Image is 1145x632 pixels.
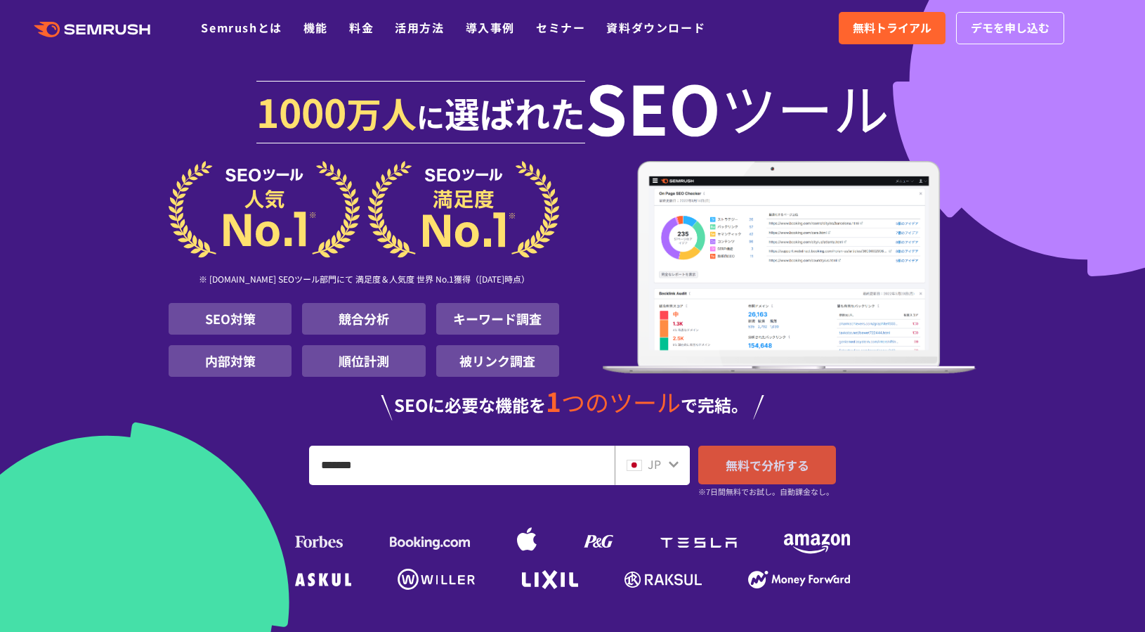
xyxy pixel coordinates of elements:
span: SEO [585,79,721,135]
a: 資料ダウンロード [606,19,705,36]
li: 順位計測 [302,345,425,377]
a: 機能 [303,19,328,36]
a: デモを申し込む [956,12,1064,44]
small: ※7日間無料でお試し。自動課金なし。 [698,485,834,498]
span: 1 [546,382,561,420]
span: JP [648,456,661,472]
span: デモを申し込む [971,19,1049,37]
li: 被リンク調査 [436,345,559,377]
div: SEOに必要な機能を [169,388,976,420]
li: 競合分析 [302,303,425,335]
a: Semrushとは [201,19,282,36]
div: ※ [DOMAIN_NAME] SEOツール部門にて 満足度＆人気度 世界 No.1獲得（[DATE]時点） [169,258,559,303]
input: URL、キーワードを入力してください [310,446,614,484]
a: 導入事例 [466,19,515,36]
span: 無料トライアル [853,19,931,37]
span: 無料で分析する [726,456,809,474]
span: 万人 [346,87,417,138]
span: で完結。 [681,392,748,417]
span: ツール [721,79,889,135]
li: 内部対策 [169,345,292,377]
span: つのツール [561,385,681,419]
li: キーワード調査 [436,303,559,335]
span: 選ばれた [445,87,585,138]
a: 料金 [349,19,374,36]
a: 活用方法 [395,19,444,36]
a: 無料トライアル [839,12,946,44]
span: 1000 [256,83,346,139]
li: SEO対策 [169,303,292,335]
a: 無料で分析する [698,446,836,484]
span: に [417,96,445,136]
a: セミナー [536,19,585,36]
